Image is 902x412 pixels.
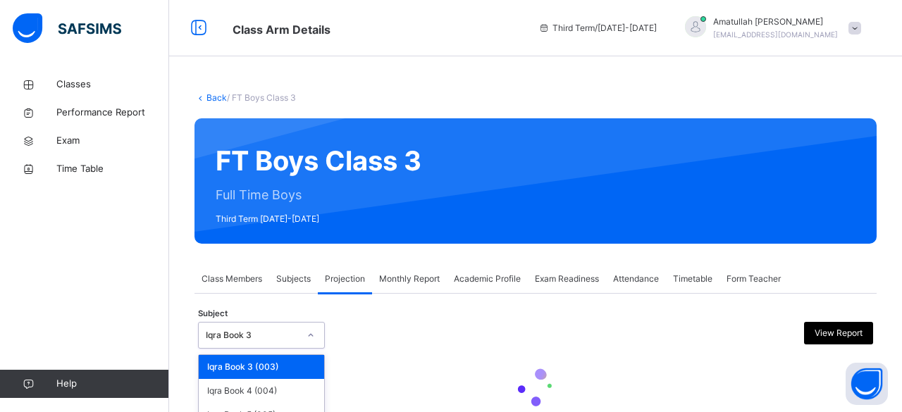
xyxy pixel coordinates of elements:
[379,273,440,285] span: Monthly Report
[206,329,299,342] div: Iqra Book 3
[454,273,521,285] span: Academic Profile
[56,106,169,120] span: Performance Report
[325,273,365,285] span: Projection
[538,22,657,35] span: session/term information
[199,379,324,403] div: Iqra Book 4 (004)
[613,273,659,285] span: Attendance
[233,23,330,37] span: Class Arm Details
[198,308,228,320] span: Subject
[227,92,296,103] span: / FT Boys Class 3
[276,273,311,285] span: Subjects
[727,273,781,285] span: Form Teacher
[56,162,169,176] span: Time Table
[671,15,868,41] div: AmatullahAhmed
[815,327,863,339] span: View Report
[713,30,838,39] span: [EMAIL_ADDRESS][DOMAIN_NAME]
[199,355,324,379] div: Iqra Book 3 (003)
[56,77,169,92] span: Classes
[13,13,121,43] img: safsims
[56,377,168,391] span: Help
[206,92,227,103] a: Back
[713,15,838,28] span: Amatullah [PERSON_NAME]
[535,273,599,285] span: Exam Readiness
[846,363,888,405] button: Open asap
[56,134,169,148] span: Exam
[216,213,421,225] span: Third Term [DATE]-[DATE]
[673,273,712,285] span: Timetable
[202,273,262,285] span: Class Members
